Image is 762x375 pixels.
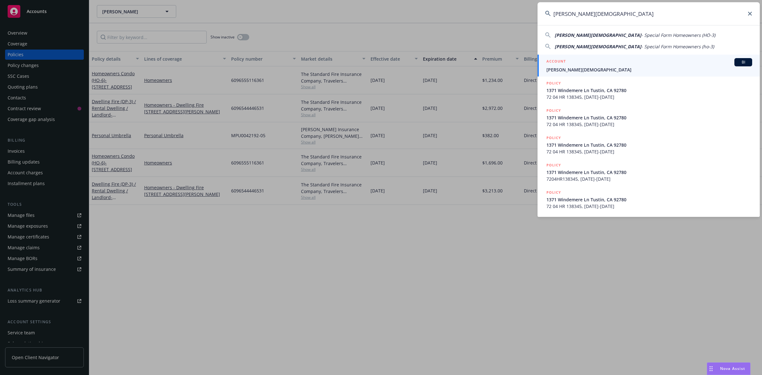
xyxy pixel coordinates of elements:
h5: POLICY [546,162,561,168]
a: POLICY1371 Windemere Ln Tustin, CA 927807204HR138345, [DATE]-[DATE] [538,158,760,186]
span: - Special Form Homeowners (ho-3) [641,44,714,50]
span: 72 04 HR 138345, [DATE]-[DATE] [546,121,752,128]
span: Nova Assist [720,366,745,371]
a: POLICY1371 Windemere Ln Tustin, CA 9278072 04 HR 138345, [DATE]-[DATE] [538,77,760,104]
h5: POLICY [546,189,561,196]
div: Drag to move [707,363,715,375]
span: - Special Form Homeowners (HO-3) [641,32,715,38]
span: 72 04 HR 138345, [DATE]-[DATE] [546,148,752,155]
a: POLICY1371 Windemere Ln Tustin, CA 9278072 04 HR 138345, [DATE]-[DATE] [538,186,760,213]
h5: POLICY [546,135,561,141]
h5: ACCOUNT [546,58,566,66]
span: 7204HR138345, [DATE]-[DATE] [546,176,752,182]
span: 1371 Windemere Ln Tustin, CA 92780 [546,114,752,121]
span: 1371 Windemere Ln Tustin, CA 92780 [546,142,752,148]
h5: POLICY [546,107,561,114]
button: Nova Assist [707,362,751,375]
span: 72 04 HR 138345, [DATE]-[DATE] [546,94,752,100]
a: POLICY1371 Windemere Ln Tustin, CA 9278072 04 HR 138345, [DATE]-[DATE] [538,104,760,131]
span: 1371 Windemere Ln Tustin, CA 92780 [546,87,752,94]
a: POLICY1371 Windemere Ln Tustin, CA 9278072 04 HR 138345, [DATE]-[DATE] [538,131,760,158]
span: 72 04 HR 138345, [DATE]-[DATE] [546,203,752,210]
span: 1371 Windemere Ln Tustin, CA 92780 [546,169,752,176]
h5: POLICY [546,80,561,86]
span: [PERSON_NAME][DEMOGRAPHIC_DATA] [555,32,641,38]
span: 1371 Windemere Ln Tustin, CA 92780 [546,196,752,203]
input: Search... [538,2,760,25]
a: ACCOUNTBI[PERSON_NAME][DEMOGRAPHIC_DATA] [538,55,760,77]
span: [PERSON_NAME][DEMOGRAPHIC_DATA] [546,66,752,73]
span: BI [737,59,750,65]
span: [PERSON_NAME][DEMOGRAPHIC_DATA] [555,44,641,50]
